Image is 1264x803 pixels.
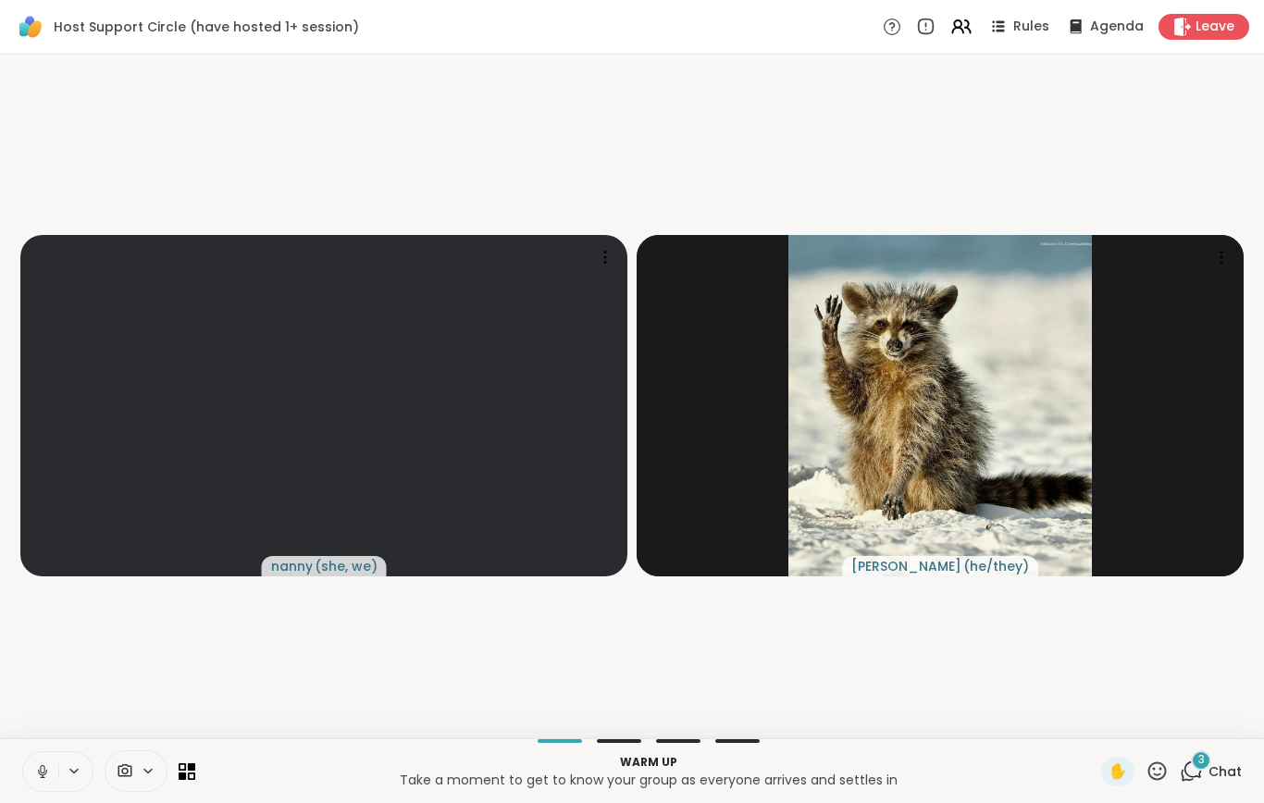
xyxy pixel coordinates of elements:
span: ( she, we ) [315,557,378,575]
span: Host Support Circle (have hosted 1+ session) [54,18,359,36]
span: 3 [1198,752,1205,768]
img: spencer [788,235,1092,576]
span: Rules [1013,18,1049,36]
span: ✋ [1109,760,1127,783]
span: nanny [271,557,313,575]
img: ShareWell Logomark [15,11,46,43]
span: [PERSON_NAME] [851,557,961,575]
p: Warm up [206,754,1090,771]
span: Agenda [1090,18,1144,36]
span: Chat [1208,762,1242,781]
span: ( he/they ) [963,557,1029,575]
p: Take a moment to get to know your group as everyone arrives and settles in [206,771,1090,789]
span: Leave [1196,18,1234,36]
